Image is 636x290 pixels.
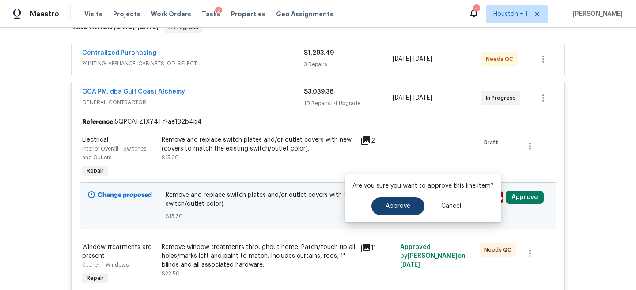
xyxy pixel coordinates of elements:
[82,89,185,95] a: GCA PM, dba Gulf Coast Alchemy
[82,146,146,160] span: Interior Overall - Switches and Outlets
[360,136,395,146] div: 2
[162,155,179,160] span: $15.30
[151,10,191,19] span: Work Orders
[162,136,355,153] div: Remove and replace switch plates and/or outlet covers with new (covers to match the existing swit...
[231,10,265,19] span: Properties
[360,243,395,253] div: 11
[162,271,180,276] span: $22.50
[98,192,152,198] b: Change proposed
[484,245,515,254] span: Needs QC
[83,274,107,282] span: Repair
[82,98,304,107] span: GENERAL_CONTRACTOR
[72,114,564,130] div: 5QPCATZ1XY4TY-ae132b4b4
[413,95,432,101] span: [DATE]
[493,10,528,19] span: Houston + 1
[166,212,471,221] span: $15.30
[202,11,220,17] span: Tasks
[427,197,475,215] button: Cancel
[304,89,333,95] span: $3,039.36
[352,181,494,190] p: Are you sure you want to approve this line item?
[506,191,544,204] button: Approve
[400,244,466,268] span: Approved by [PERSON_NAME] on
[486,94,519,102] span: In Progress
[82,59,304,68] span: PAINTING, APPLIANCE, CABINETS, OD_SELECT
[413,56,432,62] span: [DATE]
[393,55,432,64] span: -
[82,137,108,143] span: Electrical
[441,203,461,210] span: Cancel
[486,55,517,64] span: Needs QC
[400,262,420,268] span: [DATE]
[276,10,333,19] span: Geo Assignments
[569,10,623,19] span: [PERSON_NAME]
[82,117,115,126] b: Reference:
[30,10,59,19] span: Maestro
[83,166,107,175] span: Repair
[82,50,156,56] a: Centralized Purchasing
[304,99,393,108] div: 10 Repairs | 4 Upgrade
[82,262,129,267] span: Kitchen - Windows
[82,244,151,259] span: Window treatments are present
[371,197,424,215] button: Approve
[386,203,410,210] span: Approve
[484,138,502,147] span: Draft
[473,5,479,14] div: 1
[393,94,432,102] span: -
[304,60,393,69] div: 3 Repairs
[166,191,471,208] span: Remove and replace switch plates and/or outlet covers with new (covers to match the existing swit...
[215,7,222,15] div: 2
[162,243,355,269] div: Remove window treatments throughout home. Patch/touch up all holes/marks left and paint to match....
[393,95,411,101] span: [DATE]
[84,10,102,19] span: Visits
[113,10,140,19] span: Projects
[304,50,334,56] span: $1,293.49
[393,56,411,62] span: [DATE]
